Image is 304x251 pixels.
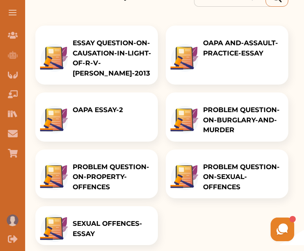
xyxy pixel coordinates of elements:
p: PROBLEM QUESTION-ON-PROPERTY-OFFENCES [73,162,153,192]
p: SEXUAL OFFENCES-ESSAY [73,219,153,239]
p: OAPA AND-ASSAULT-PRACTICE-ESSAY [203,38,284,58]
p: OAPA ESSAY-2 [73,105,123,115]
iframe: HelpCrunch [115,216,296,243]
img: User profile [7,214,18,226]
p: PROBLEM QUESTION-ON-SEXUAL-OFFENCES [203,162,284,192]
p: PROBLEM QUESTION-ON-BURGLARY-AND-MURDER [203,105,284,135]
p: ESSAY QUESTION-ON-CAUSATION-IN-LIGHT-OF-R-V-[PERSON_NAME]-2013 [73,38,153,78]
